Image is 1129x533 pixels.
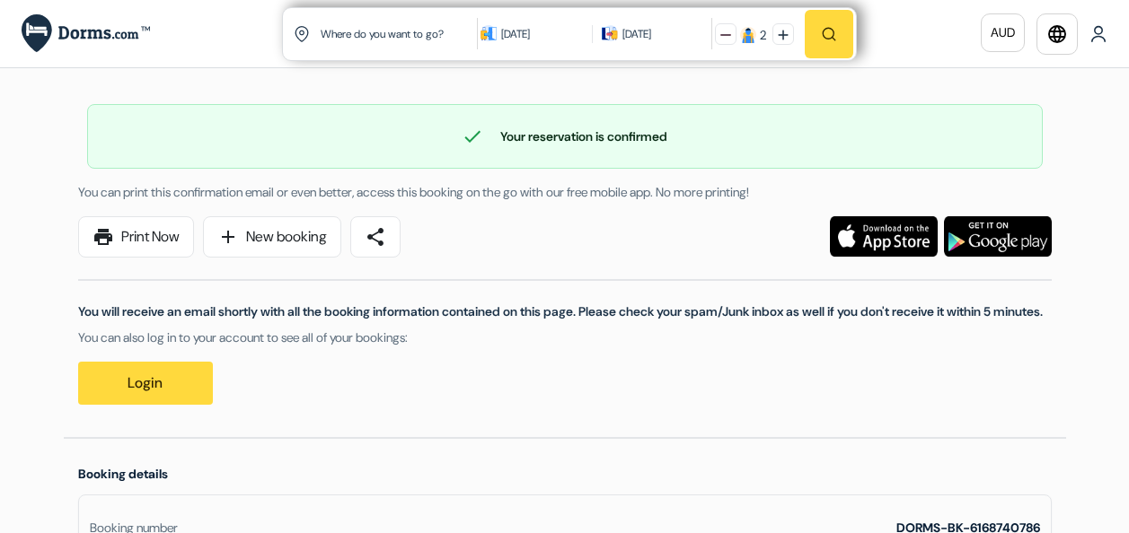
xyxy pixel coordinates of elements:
img: User Icon [1089,25,1107,43]
div: [DATE] [501,25,583,43]
span: share [365,226,386,248]
span: You can print this confirmation email or even better, access this booking on the go with our free... [78,184,749,200]
img: Download the free application [944,216,1052,257]
img: Dorms.com [22,14,150,53]
img: guest icon [740,27,756,43]
div: 2 [760,26,766,45]
div: [DATE] [622,25,651,43]
span: add [217,226,239,248]
span: check [462,126,483,147]
img: calendarIcon icon [602,25,618,41]
a: printPrint Now [78,216,194,258]
a: share [350,216,401,258]
img: location icon [294,26,310,42]
i: language [1046,23,1068,45]
a: Login [78,362,213,405]
img: Download the free application [830,216,938,257]
span: Booking details [78,466,168,482]
a: addNew booking [203,216,341,258]
a: AUD [981,13,1025,52]
a: language [1036,13,1078,55]
p: You will receive an email shortly with all the booking information contained on this page. Please... [78,302,1052,321]
img: plus [778,30,789,40]
img: calendarIcon icon [481,25,497,41]
p: You can also log in to your account to see all of your bookings: [78,328,1052,347]
input: City, University Or Property [319,12,481,56]
div: Your reservation is confirmed [88,126,1042,147]
img: minus [720,30,731,40]
span: print [93,226,114,248]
